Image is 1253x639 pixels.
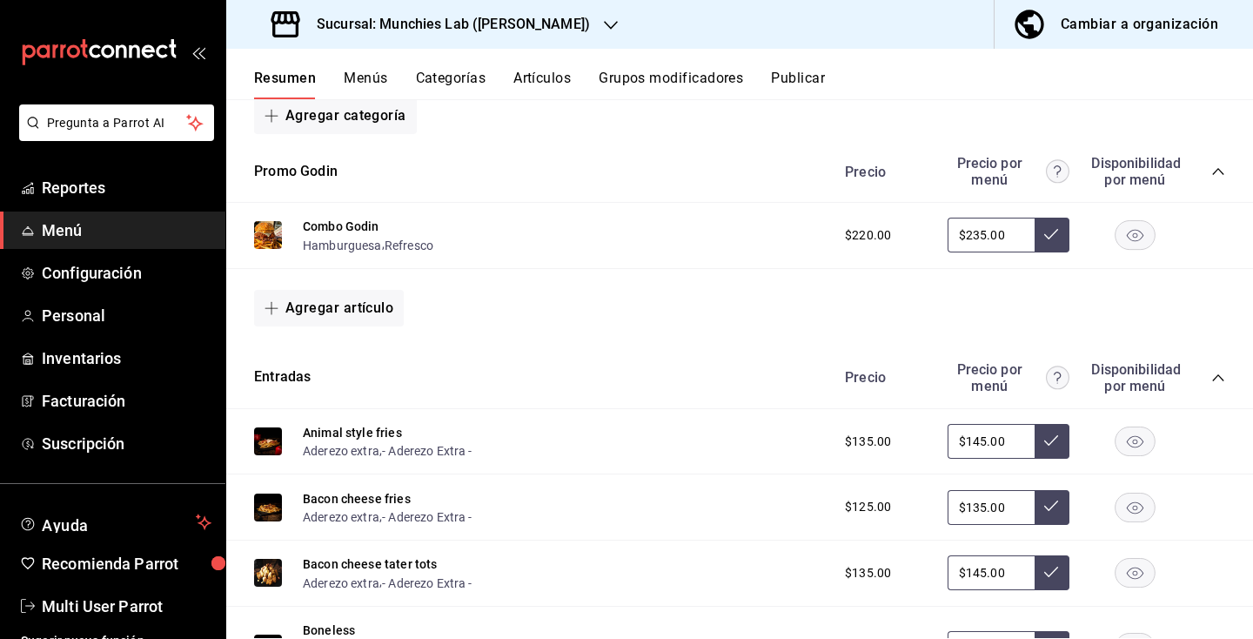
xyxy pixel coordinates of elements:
[771,70,825,99] button: Publicar
[303,508,472,526] div: ,
[948,424,1035,459] input: Sin ajuste
[385,237,433,254] button: Refresco
[1211,165,1225,178] button: collapse-category-row
[303,424,402,441] button: Animal style fries
[416,70,486,99] button: Categorías
[254,162,338,182] button: Promo Godin
[254,559,282,587] img: Preview
[303,575,379,592] button: Aderezo extra
[19,104,214,141] button: Pregunta a Parrot AI
[845,564,891,582] span: $135.00
[303,441,472,460] div: ,
[845,226,891,245] span: $220.00
[845,433,891,451] span: $135.00
[1061,12,1218,37] div: Cambiar a organización
[513,70,571,99] button: Artículos
[948,155,1069,188] div: Precio por menú
[42,304,211,327] span: Personal
[303,235,433,253] div: ,
[344,70,387,99] button: Menús
[599,70,743,99] button: Grupos modificadores
[42,552,211,575] span: Recomienda Parrot
[42,346,211,370] span: Inventarios
[42,512,189,533] span: Ayuda
[47,114,187,132] span: Pregunta a Parrot AI
[303,14,590,35] h3: Sucursal: Munchies Lab ([PERSON_NAME])
[1091,361,1178,394] div: Disponibilidad por menú
[382,575,472,592] button: - Aderezo Extra -
[12,126,214,145] a: Pregunta a Parrot AI
[303,622,355,639] button: Boneless
[254,494,282,521] img: Preview
[948,218,1035,252] input: Sin ajuste
[303,508,379,526] button: Aderezo extra
[254,367,311,387] button: Entradas
[828,164,939,180] div: Precio
[948,361,1069,394] div: Precio por menú
[254,70,316,99] button: Resumen
[42,219,211,242] span: Menú
[254,290,404,326] button: Agregar artículo
[382,442,472,460] button: - Aderezo Extra -
[303,490,411,508] button: Bacon cheese fries
[828,369,939,386] div: Precio
[845,498,891,516] span: $125.00
[1211,371,1225,385] button: collapse-category-row
[42,595,211,618] span: Multi User Parrot
[42,432,211,455] span: Suscripción
[42,389,211,413] span: Facturación
[382,508,472,526] button: - Aderezo Extra -
[191,45,205,59] button: open_drawer_menu
[254,98,417,134] button: Agregar categoría
[254,221,282,249] img: Preview
[303,237,382,254] button: Hamburguesa
[303,555,437,573] button: Bacon cheese tater tots
[42,176,211,199] span: Reportes
[254,70,1253,99] div: navigation tabs
[948,490,1035,525] input: Sin ajuste
[303,573,472,591] div: ,
[254,427,282,455] img: Preview
[303,442,379,460] button: Aderezo extra
[948,555,1035,590] input: Sin ajuste
[1091,155,1178,188] div: Disponibilidad por menú
[303,218,379,235] button: Combo Godin
[42,261,211,285] span: Configuración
